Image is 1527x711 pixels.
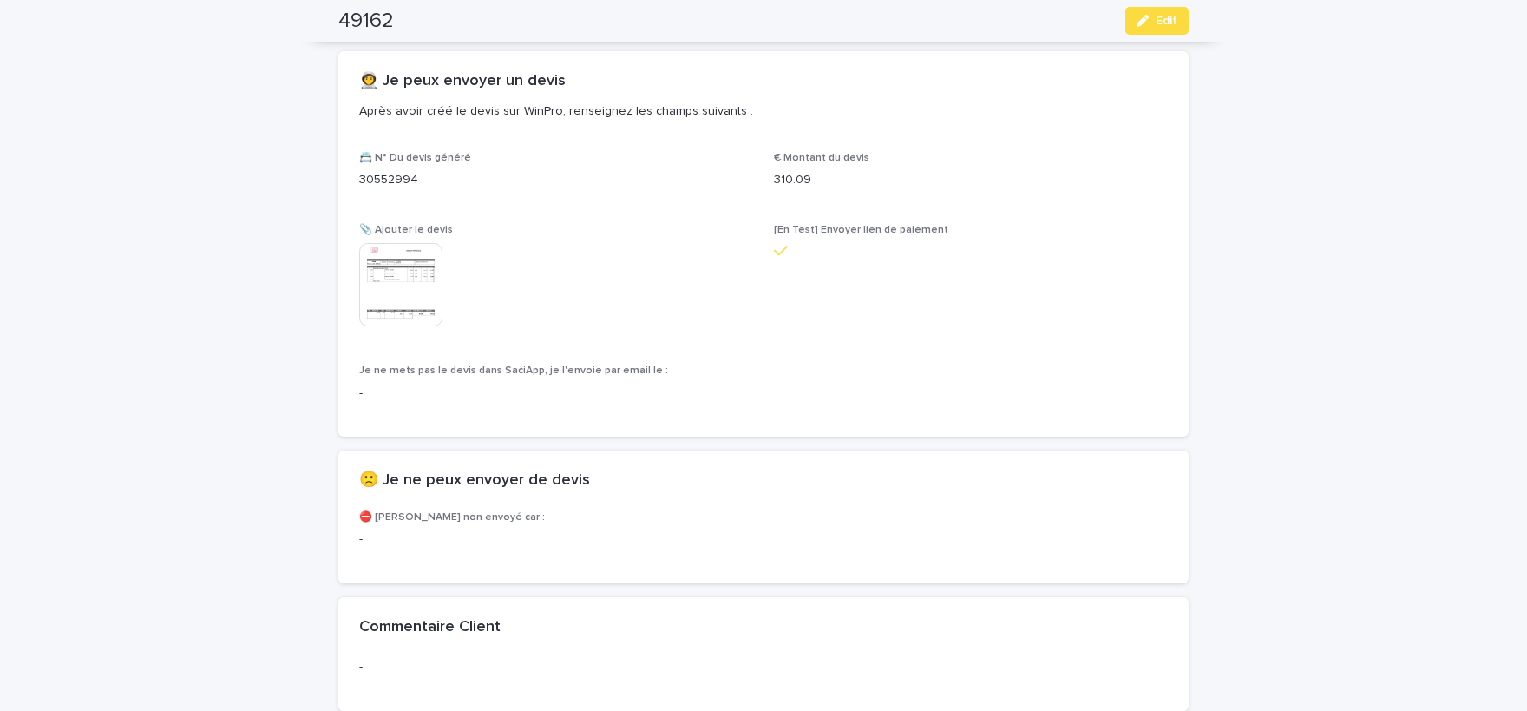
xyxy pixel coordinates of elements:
[359,72,566,91] h2: 👩‍🚀 Je peux envoyer un devis
[774,225,948,235] span: [En Test] Envoyer lien de paiement
[338,9,394,34] h2: 49162
[1125,7,1189,35] button: Edit
[774,171,1168,189] p: 310.09
[359,471,590,490] h2: 🙁 Je ne peux envoyer de devis
[359,385,753,403] p: -
[359,225,453,235] span: 📎 Ajouter le devis
[359,103,1161,119] p: Après avoir créé le devis sur WinPro, renseignez les champs suivants :
[774,153,869,163] span: € Montant du devis
[359,171,753,189] p: 30552994
[359,618,501,637] h2: Commentaire Client
[359,530,1168,549] p: -
[359,658,1168,676] p: -
[1156,15,1177,27] span: Edit
[359,153,471,163] span: 📇 N° Du devis généré
[359,365,668,376] span: Je ne mets pas le devis dans SaciApp, je l'envoie par email le :
[359,512,545,523] span: ⛔ [PERSON_NAME] non envoyé car :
